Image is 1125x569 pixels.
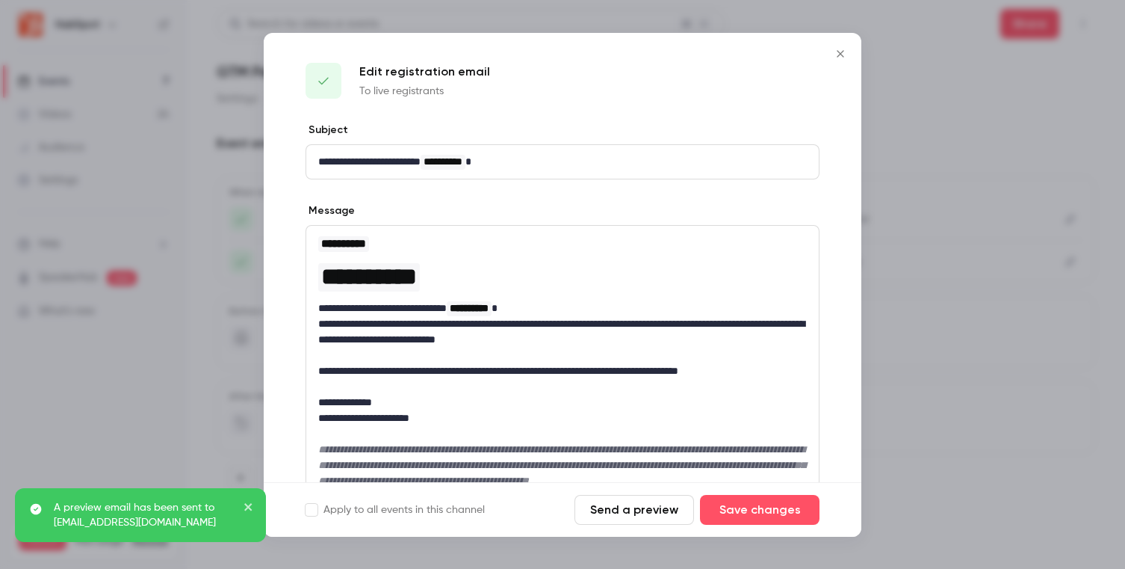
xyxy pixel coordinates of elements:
div: editor [306,226,819,498]
button: Send a preview [574,495,694,525]
label: Message [306,203,355,218]
p: To live registrants [359,84,490,99]
button: close [244,500,254,518]
p: A preview email has been sent to [EMAIL_ADDRESS][DOMAIN_NAME] [54,500,233,530]
button: Close [825,39,855,69]
label: Subject [306,123,348,138]
button: Save changes [700,495,819,525]
div: editor [306,145,819,179]
p: Edit registration email [359,63,490,81]
label: Apply to all events in this channel [306,502,485,517]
